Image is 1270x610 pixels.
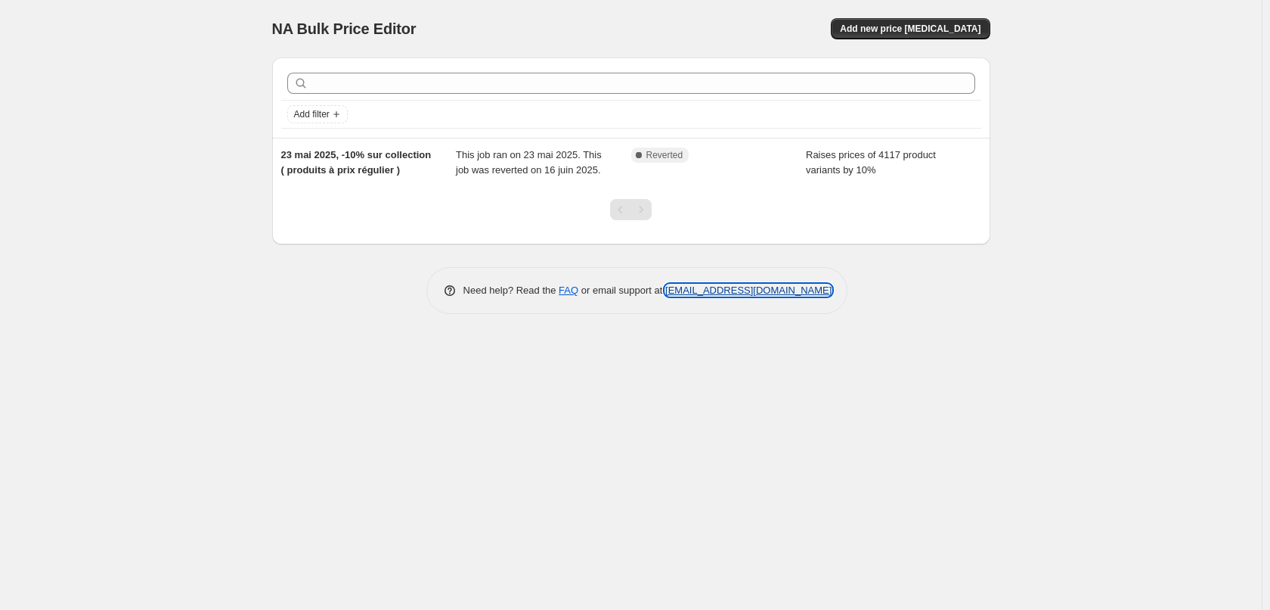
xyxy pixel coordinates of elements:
[456,149,602,176] span: This job ran on 23 mai 2025. This job was reverted on 16 juin 2025.
[294,108,330,120] span: Add filter
[463,285,559,296] span: Need help? Read the
[646,149,683,161] span: Reverted
[831,18,990,39] button: Add new price [MEDICAL_DATA]
[610,199,652,220] nav: Pagination
[578,285,665,296] span: or email support at
[287,105,348,123] button: Add filter
[559,285,578,296] a: FAQ
[665,285,832,296] a: [EMAIL_ADDRESS][DOMAIN_NAME]
[806,149,936,176] span: Raises prices of 4117 product variants by 10%
[272,20,417,37] span: NA Bulk Price Editor
[840,23,980,35] span: Add new price [MEDICAL_DATA]
[281,149,432,176] span: 23 mai 2025, -10% sur collection ( produits à prix régulier )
